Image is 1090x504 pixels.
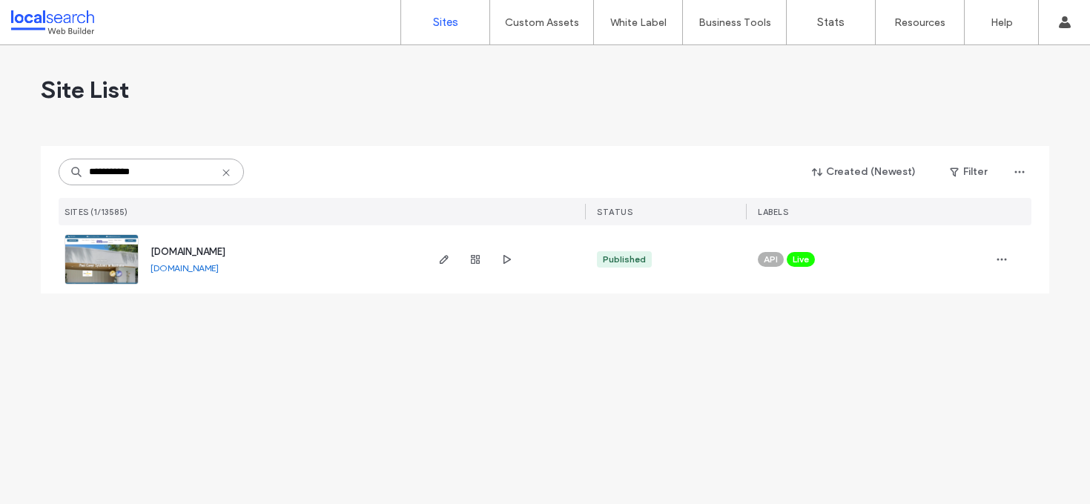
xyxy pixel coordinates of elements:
[597,207,632,217] span: STATUS
[65,207,128,217] span: SITES (1/13585)
[799,160,929,184] button: Created (Newest)
[41,75,129,105] span: Site List
[151,262,219,273] a: [DOMAIN_NAME]
[610,16,667,29] label: White Label
[433,16,458,29] label: Sites
[698,16,771,29] label: Business Tools
[894,16,945,29] label: Resources
[151,246,225,257] a: [DOMAIN_NAME]
[817,16,845,29] label: Stats
[991,16,1013,29] label: Help
[764,253,778,266] span: API
[34,10,65,24] span: Help
[603,253,646,266] div: Published
[935,160,1002,184] button: Filter
[758,207,788,217] span: LABELS
[793,253,809,266] span: Live
[505,16,579,29] label: Custom Assets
